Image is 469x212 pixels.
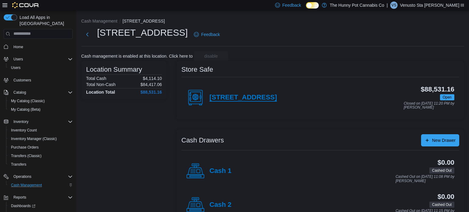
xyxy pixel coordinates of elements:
[306,2,319,9] input: Dark Mode
[140,90,162,95] h4: $88,531.16
[6,181,75,189] button: Cash Management
[11,65,20,70] span: Users
[201,31,220,38] span: Feedback
[9,64,23,71] a: Users
[11,183,42,188] span: Cash Management
[9,152,73,160] span: Transfers (Classic)
[11,43,73,51] span: Home
[13,195,26,200] span: Reports
[9,135,59,142] a: Inventory Manager (Classic)
[143,76,162,81] p: $4,114.10
[6,126,75,135] button: Inventory Count
[9,181,73,189] span: Cash Management
[81,54,193,59] p: Cash management is enabled at this location. Click here to
[81,19,117,23] button: Cash Management
[432,168,452,173] span: Cashed Out
[11,194,29,201] button: Reports
[9,144,41,151] a: Purchase Orders
[11,89,28,96] button: Catalog
[209,201,231,209] h4: Cash 2
[404,102,454,110] p: Closed on [DATE] 11:20 PM by [PERSON_NAME]
[443,95,452,100] span: Open
[97,27,188,39] h1: [STREET_ADDRESS]
[438,193,454,200] h3: $0.00
[11,56,73,63] span: Users
[429,167,454,174] span: Cashed Out
[11,107,41,112] span: My Catalog (Beta)
[1,88,75,97] button: Catalog
[11,145,39,150] span: Purchase Orders
[432,202,452,207] span: Cashed Out
[6,63,75,72] button: Users
[1,42,75,51] button: Home
[1,193,75,202] button: Reports
[11,56,25,63] button: Users
[13,78,31,83] span: Customers
[12,2,39,8] img: Cova
[86,76,106,81] h6: Total Cash
[209,94,277,102] h4: [STREET_ADDRESS]
[13,57,23,62] span: Users
[86,90,115,95] h4: Location Total
[9,181,44,189] a: Cash Management
[11,136,57,141] span: Inventory Manager (Classic)
[191,28,222,41] a: Feedback
[11,173,73,180] span: Operations
[9,106,43,113] a: My Catalog (Beta)
[194,51,228,61] button: disable
[11,76,73,84] span: Customers
[86,82,116,87] h6: Total Non-Cash
[6,97,75,105] button: My Catalog (Classic)
[11,77,34,84] a: Customers
[6,143,75,152] button: Purchase Orders
[11,43,26,51] a: Home
[11,118,73,125] span: Inventory
[6,160,75,169] button: Transfers
[1,172,75,181] button: Operations
[17,14,73,27] span: Load All Apps in [GEOGRAPHIC_DATA]
[13,174,31,179] span: Operations
[282,2,301,8] span: Feedback
[13,90,26,95] span: Catalog
[9,135,73,142] span: Inventory Manager (Classic)
[1,55,75,63] button: Users
[140,82,162,87] p: $84,417.06
[11,153,42,158] span: Transfers (Classic)
[330,2,384,9] p: The Hunny Pot Cannabis Co
[13,45,23,49] span: Home
[9,202,73,210] span: Dashboards
[1,117,75,126] button: Inventory
[11,99,45,103] span: My Catalog (Classic)
[390,2,398,9] div: Venusto Sta Maria III
[9,97,47,105] a: My Catalog (Classic)
[81,18,464,25] nav: An example of EuiBreadcrumbs
[9,106,73,113] span: My Catalog (Beta)
[6,152,75,160] button: Transfers (Classic)
[9,202,38,210] a: Dashboards
[9,127,73,134] span: Inventory Count
[181,66,213,73] h3: Store Safe
[429,202,454,208] span: Cashed Out
[391,2,396,9] span: VS
[11,203,35,208] span: Dashboards
[440,94,454,100] span: Open
[13,119,28,124] span: Inventory
[11,162,26,167] span: Transfers
[204,53,218,59] span: disable
[11,128,37,133] span: Inventory Count
[9,161,29,168] a: Transfers
[6,202,75,210] a: Dashboards
[387,2,388,9] p: |
[181,137,224,144] h3: Cash Drawers
[11,89,73,96] span: Catalog
[438,159,454,166] h3: $0.00
[9,97,73,105] span: My Catalog (Classic)
[11,194,73,201] span: Reports
[9,152,44,160] a: Transfers (Classic)
[9,127,39,134] a: Inventory Count
[395,175,454,183] p: Cashed Out on [DATE] 11:08 PM by [PERSON_NAME]
[400,2,464,9] p: Venusto Sta [PERSON_NAME] III
[209,167,231,175] h4: Cash 1
[6,135,75,143] button: Inventory Manager (Classic)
